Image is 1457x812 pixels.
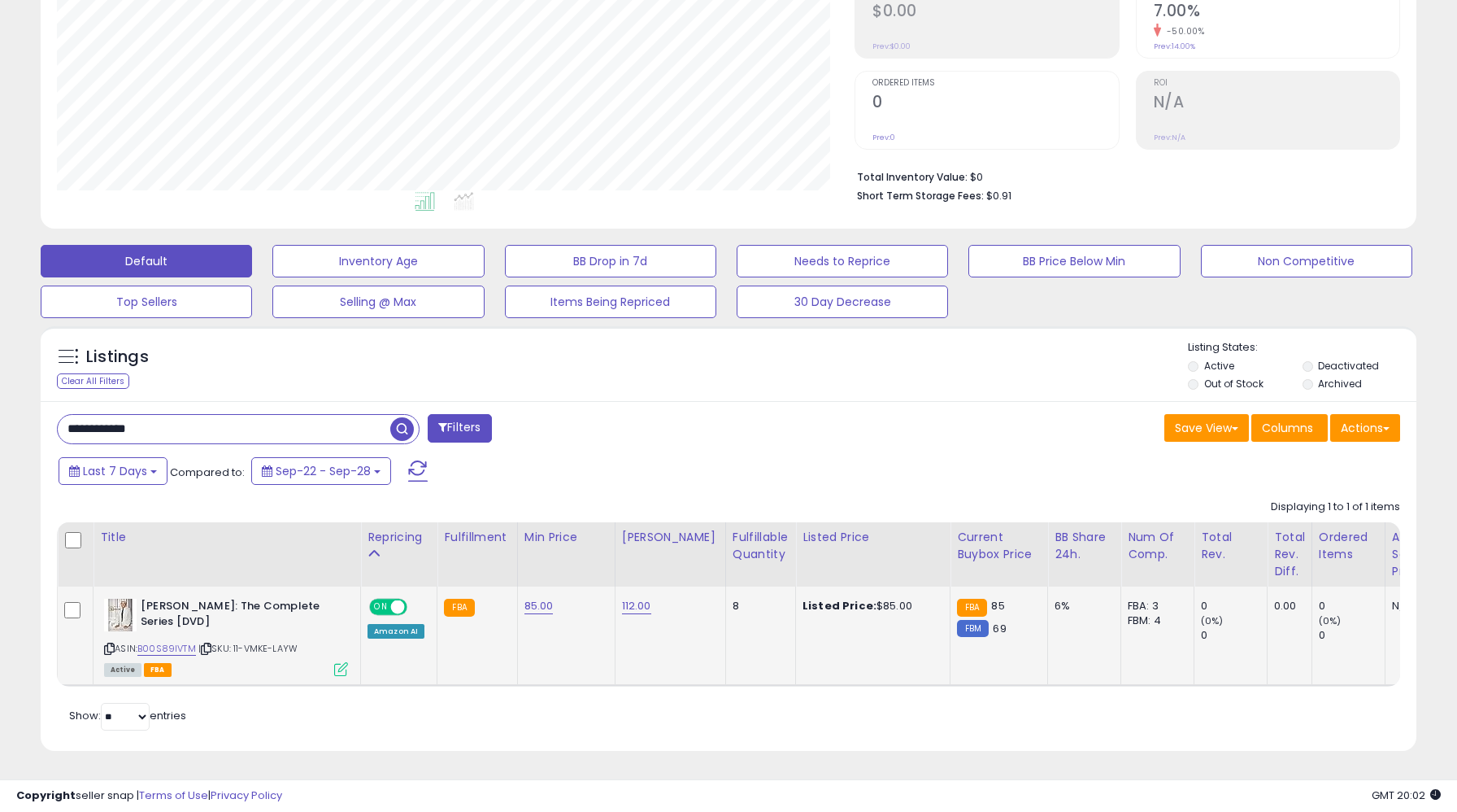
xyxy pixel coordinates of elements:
small: -50.00% [1161,25,1205,37]
label: Out of Stock [1204,377,1263,391]
button: Inventory Age [272,245,484,277]
a: B00S89IVTM [137,642,196,656]
strong: Copyright [16,788,76,803]
small: Prev: 14.00% [1154,41,1195,51]
label: Active [1204,359,1234,373]
div: 0 [1201,599,1267,613]
button: Needs to Reprice [737,245,948,277]
a: 112.00 [622,598,651,614]
div: BB Share 24h. [1055,529,1114,563]
div: Ordered Items [1319,529,1378,563]
div: Total Rev. Diff. [1274,529,1305,580]
div: 0 [1201,628,1267,643]
small: FBA [444,599,474,617]
div: Title [100,529,354,546]
h5: Listings [86,346,149,369]
span: Ordered Items [872,79,1118,88]
div: 0 [1319,628,1385,643]
div: N/A [1392,599,1446,613]
b: Total Inventory Value: [857,170,968,184]
span: 2025-10-7 20:02 GMT [1372,788,1441,803]
small: FBM [957,620,989,637]
span: 85 [991,598,1004,613]
small: (0%) [1319,614,1342,627]
h2: 7.00% [1154,2,1399,24]
button: Filters [428,414,491,443]
span: 69 [993,621,1006,636]
b: Listed Price: [802,598,876,613]
div: Fulfillable Quantity [733,529,789,563]
div: Clear All Filters [57,373,129,389]
button: Default [41,245,252,277]
div: FBA: 3 [1128,599,1181,613]
small: Prev: 0 [872,133,895,142]
div: [PERSON_NAME] [622,529,719,546]
div: Num of Comp. [1128,529,1187,563]
span: Compared to: [170,465,245,480]
a: 85.00 [524,598,554,614]
small: Prev: N/A [1154,133,1185,142]
p: Listing States: [1188,340,1416,356]
span: $0.91 [986,188,1011,203]
small: Prev: $0.00 [872,41,911,51]
div: 8 [733,599,783,613]
button: Items Being Repriced [505,286,716,318]
span: FBA [144,663,172,677]
span: All listings currently available for purchase on Amazon [104,663,141,677]
h2: N/A [1154,93,1399,115]
div: 0.00 [1274,599,1299,613]
label: Archived [1318,377,1362,391]
a: Terms of Use [139,788,208,803]
div: FBM: 4 [1128,613,1181,628]
label: Deactivated [1318,359,1379,373]
div: ASIN: [104,599,348,674]
small: FBA [957,599,987,617]
button: Non Competitive [1201,245,1412,277]
div: $85.00 [802,599,937,613]
button: Last 7 Days [59,457,167,485]
div: Displaying 1 to 1 of 1 items [1271,500,1400,515]
div: Avg Selling Price [1392,529,1451,580]
div: Total Rev. [1201,529,1260,563]
div: Repricing [368,529,430,546]
a: Privacy Policy [211,788,282,803]
div: Amazon AI [368,624,424,639]
div: Min Price [524,529,608,546]
b: [PERSON_NAME]: The Complete Series [DVD] [141,599,338,633]
span: Sep-22 - Sep-28 [276,463,371,479]
h2: 0 [872,93,1118,115]
small: (0%) [1201,614,1224,627]
div: 6% [1055,599,1108,613]
button: Top Sellers [41,286,252,318]
h2: $0.00 [872,2,1118,24]
div: Fulfillment [444,529,510,546]
button: 30 Day Decrease [737,286,948,318]
li: $0 [857,166,1388,186]
div: 0 [1319,599,1385,613]
span: Last 7 Days [83,463,147,479]
span: ON [371,600,391,614]
span: | SKU: 11-VMKE-LAYW [198,642,298,655]
button: Columns [1251,414,1328,442]
button: Sep-22 - Sep-28 [251,457,391,485]
div: Current Buybox Price [957,529,1041,563]
button: BB Price Below Min [968,245,1180,277]
button: Selling @ Max [272,286,484,318]
button: Save View [1164,414,1249,442]
img: 41rDjMFJHHL._SL40_.jpg [104,599,137,631]
div: seller snap | | [16,788,282,804]
span: Show: entries [69,708,186,723]
button: Actions [1330,414,1400,442]
button: BB Drop in 7d [505,245,716,277]
span: ROI [1154,79,1399,88]
span: Columns [1262,420,1313,436]
span: OFF [405,600,431,614]
div: Listed Price [802,529,943,546]
b: Short Term Storage Fees: [857,189,984,203]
